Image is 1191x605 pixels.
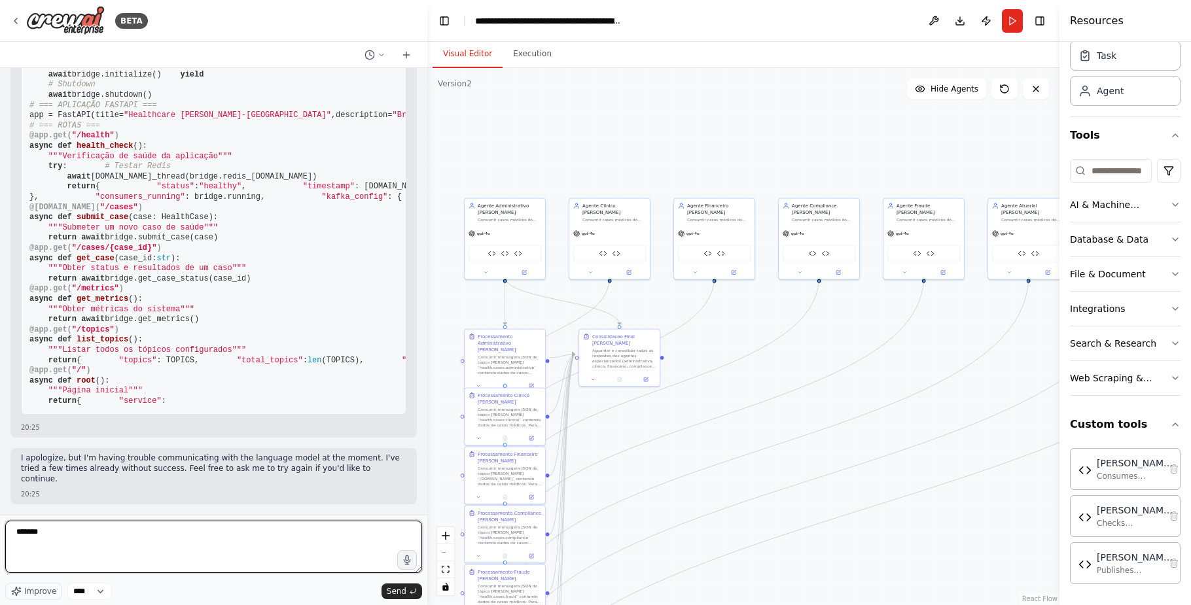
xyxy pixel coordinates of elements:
[1078,464,1092,477] img: Kafka Consumer Tool
[29,294,53,303] span: async
[171,254,180,263] span: ):
[520,434,542,442] button: Open in side panel
[437,561,454,578] button: fit view
[506,269,543,277] button: Open in side panel
[48,80,96,89] span: # Shutdown
[67,172,91,181] span: await
[119,396,162,406] span: "service"
[778,198,860,280] div: Agente Compliance [PERSON_NAME]Consumir casos médicos do tópico [PERSON_NAME] `health.cases.compl...
[29,131,72,140] span: @app.get(
[58,254,72,263] span: def
[1070,326,1181,360] button: Search & Research
[48,315,77,324] span: return
[488,250,496,258] img: Kafka Health Check Tool
[896,231,909,236] span: gpt-4o
[464,329,546,394] div: Processamento Administrativo [PERSON_NAME]Consumir mensagens JSON do tópico [PERSON_NAME] `health...
[578,329,660,387] div: Consolidacao Final [PERSON_NAME]Aguardar e consolidar todas as respostas dos agentes especializad...
[322,356,364,365] span: (TOPICS),
[115,131,119,140] span: )
[491,493,518,501] button: No output available
[180,70,204,79] span: yield
[550,351,575,417] g: Edge from 5b96c130-4846-4bff-b4d7-53c5e525bc88 to 371f3018-0fa3-4091-9be7-0248da463962
[1070,13,1124,29] h4: Resources
[478,407,541,428] div: Consumir mensagens JSON do tópico [PERSON_NAME] `health.cases.clinical` contendo dados de casos m...
[105,315,199,324] span: bridge.get_metrics()
[237,356,303,365] span: "total_topics"
[72,366,86,375] span: "/"
[502,277,927,561] g: Edge from d7d63840-2049-4730-8045-c0badb759e10 to 75911864-bcd7-4597-9c7d-877f43c85c21
[550,351,575,538] g: Edge from b87715c2-b97e-43bc-9584-bc47f5b68522 to 371f3018-0fa3-4091-9be7-0248da463962
[550,351,575,361] g: Edge from ff421e50-6b96-4321-834a-957b98b5daeb to 371f3018-0fa3-4091-9be7-0248da463962
[1070,292,1181,326] button: Integrations
[29,121,100,130] span: # === ROTAS ===
[77,294,128,303] span: get_metrics
[478,525,541,545] div: Consumir mensagens JSON do tópico [PERSON_NAME] `health.cases.compliance` contendo dados de casos...
[1070,154,1181,406] div: Tools
[1031,12,1049,30] button: Hide right sidebar
[397,550,417,570] button: Click to speak your automation idea
[1001,231,1014,236] span: gpt-4o
[29,141,53,150] span: async
[820,269,857,277] button: Open in side panel
[478,203,541,216] div: Agente Administrativo [PERSON_NAME]
[382,583,422,599] button: Send
[635,375,657,383] button: Open in side panel
[58,294,72,303] span: def
[58,335,72,344] span: def
[96,111,124,120] span: title=
[48,90,72,99] span: await
[599,250,607,258] img: Kafka Consumer Tool
[72,90,152,99] span: bridge.shutdown()
[613,250,620,258] img: Kafka Producer Tool
[133,141,147,150] span: ():
[478,569,541,582] div: Processamento Fraude [PERSON_NAME]
[393,111,732,120] span: "Bridge para processamento de casos de saúde via [PERSON_NAME] e CrewAI"
[437,578,454,595] button: toggle interactivity
[687,203,751,216] div: Agente Financeiro [PERSON_NAME]
[478,510,541,523] div: Processamento Compliance [PERSON_NAME]
[809,250,817,258] img: Kafka Consumer Tool
[592,334,656,347] div: Consolidacao Final [PERSON_NAME]
[21,423,406,432] div: 20:25
[58,141,72,150] span: def
[1097,565,1173,576] div: Publishes messages to [PERSON_NAME] topics via REST API with fallback mock for development
[925,269,962,277] button: Open in side panel
[29,254,53,263] span: async
[128,213,133,222] span: (
[478,451,541,464] div: Processamento Financeiro [PERSON_NAME]
[105,274,251,283] span: bridge.get_case_status(case_id)
[58,376,72,385] span: def
[138,203,143,212] span: )
[100,203,138,212] span: "/cases"
[475,14,622,27] nav: breadcrumb
[402,356,472,365] span: "kafka_servers"
[464,198,546,280] div: Agente Administrativo [PERSON_NAME]Consumir casos médicos do tópico [PERSON_NAME] `health.cases.a...
[1022,595,1058,602] a: React Flow attribution
[77,254,115,263] span: get_case
[478,354,541,375] div: Consumir mensagens JSON do tópico [PERSON_NAME] `health.cases.administrative` contendo dados de c...
[1165,507,1183,525] button: Delete tool
[491,552,518,560] button: No output available
[550,351,575,479] g: Edge from b2b8fbd5-3ce5-450b-8637-d31dafcd5cdb to 371f3018-0fa3-4091-9be7-0248da463962
[1097,84,1124,97] div: Agent
[520,552,542,560] button: Open in side panel
[156,243,161,252] span: )
[194,182,199,191] span: :
[477,231,490,236] span: gpt-4o
[115,254,119,263] span: (
[29,376,53,385] span: async
[1001,203,1065,216] div: Agente Atuarial [PERSON_NAME]
[29,192,39,201] span: },
[72,243,157,252] span: "/cases/{case_id}"
[792,203,855,216] div: Agente Compliance [PERSON_NAME]
[48,396,77,406] span: return
[1097,471,1173,481] div: Consumes messages from [PERSON_NAME] topics using [PERSON_NAME]-python library directly for real-...
[303,182,355,191] span: "timestamp"
[29,111,96,120] span: app = FastAPI(
[822,250,830,258] img: Kafka Producer Tool
[96,192,185,201] span: "consumers_running"
[119,254,157,263] span: case_id:
[185,192,265,201] span: : bridge.running,
[927,250,934,258] img: Kafka Producer Tool
[502,277,823,502] g: Edge from 1295de74-ef15-4fd0-8ef4-7d4c3f735066 to b87715c2-b97e-43bc-9584-bc47f5b68522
